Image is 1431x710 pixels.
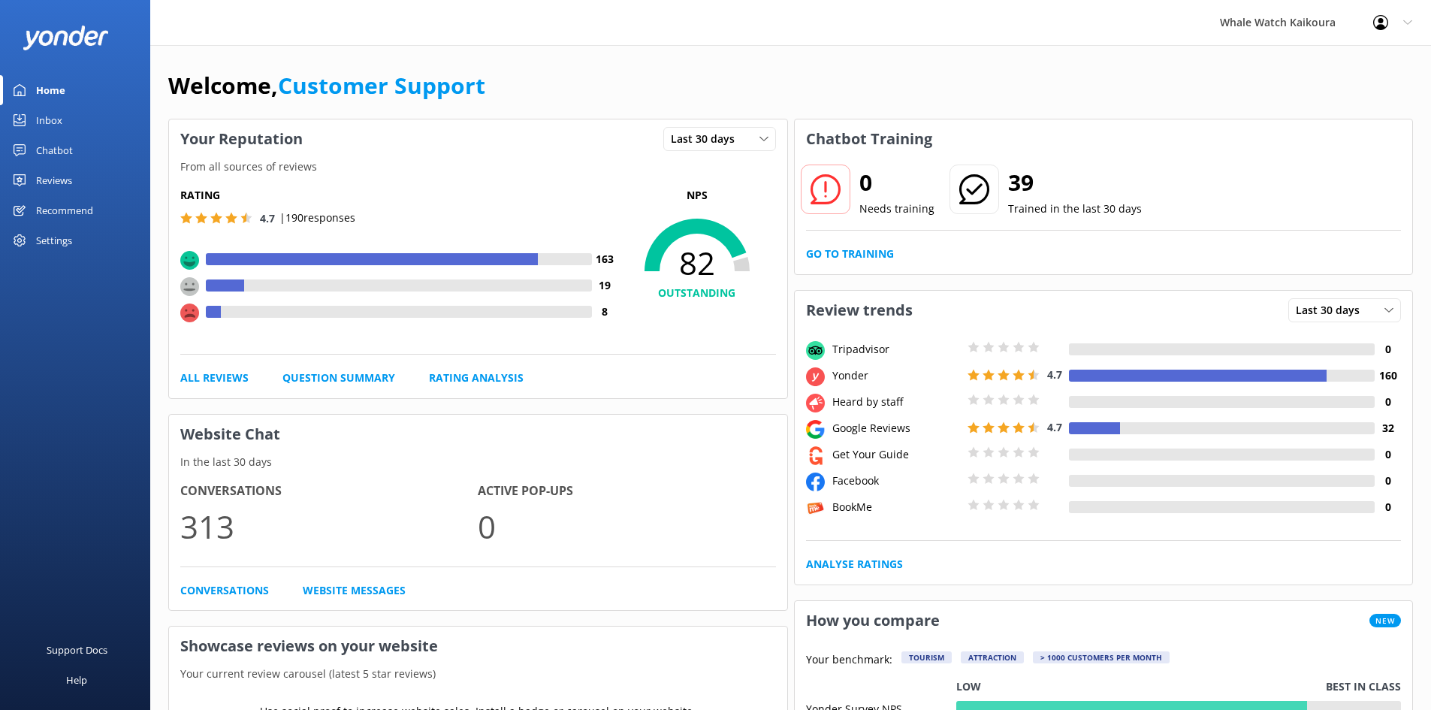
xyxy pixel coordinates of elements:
h3: Review trends [795,291,924,330]
div: Heard by staff [829,394,964,410]
h4: 0 [1375,499,1401,515]
span: 4.7 [1047,420,1062,434]
a: Question Summary [282,370,395,386]
span: 82 [618,244,776,282]
div: Inbox [36,105,62,135]
span: New [1369,614,1401,627]
p: From all sources of reviews [169,159,787,175]
p: 313 [180,501,478,551]
div: Google Reviews [829,420,964,437]
p: | 190 responses [279,210,355,226]
p: Best in class [1326,678,1401,695]
p: Your benchmark: [806,651,892,669]
p: Needs training [859,201,934,217]
a: Customer Support [278,70,485,101]
p: In the last 30 days [169,454,787,470]
div: Tourism [901,651,952,663]
h5: Rating [180,187,618,204]
p: 0 [478,501,775,551]
h4: 8 [592,304,618,320]
h4: 32 [1375,420,1401,437]
div: Settings [36,225,72,255]
a: Rating Analysis [429,370,524,386]
h4: OUTSTANDING [618,285,776,301]
div: Reviews [36,165,72,195]
h4: 19 [592,277,618,294]
h4: Conversations [180,482,478,501]
span: 4.7 [1047,367,1062,382]
p: Your current review carousel (latest 5 star reviews) [169,666,787,682]
h4: 0 [1375,473,1401,489]
img: yonder-white-logo.png [23,26,109,50]
h4: 0 [1375,446,1401,463]
h3: Showcase reviews on your website [169,627,787,666]
h4: 0 [1375,394,1401,410]
h2: 0 [859,165,934,201]
h1: Welcome, [168,68,485,104]
h2: 39 [1008,165,1142,201]
a: All Reviews [180,370,249,386]
p: Low [956,678,981,695]
p: NPS [618,187,776,204]
div: Help [66,665,87,695]
h4: Active Pop-ups [478,482,775,501]
a: Go to Training [806,246,894,262]
div: Tripadvisor [829,341,964,358]
div: BookMe [829,499,964,515]
a: Website Messages [303,582,406,599]
h3: How you compare [795,601,951,640]
span: 4.7 [260,211,275,225]
p: Trained in the last 30 days [1008,201,1142,217]
h3: Chatbot Training [795,119,943,159]
a: Conversations [180,582,269,599]
h4: 0 [1375,341,1401,358]
div: Recommend [36,195,93,225]
div: Support Docs [47,635,107,665]
div: Facebook [829,473,964,489]
h3: Your Reputation [169,119,314,159]
span: Last 30 days [671,131,744,147]
div: Yonder [829,367,964,384]
h3: Website Chat [169,415,787,454]
div: Get Your Guide [829,446,964,463]
span: Last 30 days [1296,302,1369,319]
h4: 163 [592,251,618,267]
div: > 1000 customers per month [1033,651,1170,663]
h4: 160 [1375,367,1401,384]
div: Attraction [961,651,1024,663]
a: Analyse Ratings [806,556,903,573]
div: Chatbot [36,135,73,165]
div: Home [36,75,65,105]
